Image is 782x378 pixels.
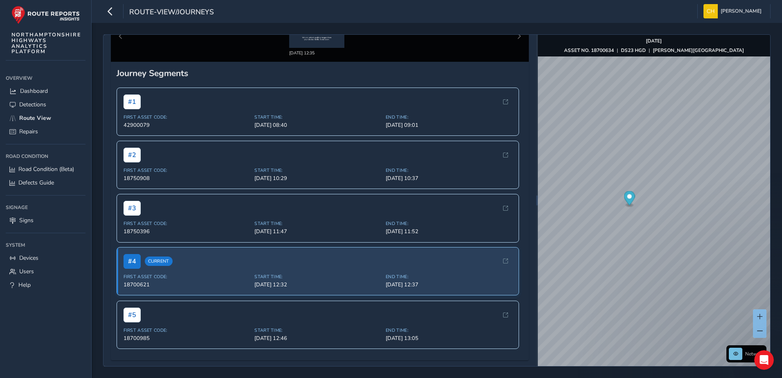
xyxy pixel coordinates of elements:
span: First Asset Code: [124,114,250,120]
a: Devices [6,251,85,265]
div: Signage [6,201,85,214]
span: 18700621 [124,281,250,288]
img: diamond-layout [703,4,718,18]
span: # 3 [124,201,141,216]
span: [PERSON_NAME] [721,4,762,18]
div: Road Condition [6,150,85,162]
a: Defects Guide [6,176,85,189]
a: Repairs [6,125,85,138]
span: End Time: [386,220,512,227]
span: [DATE] 12:46 [254,335,381,342]
span: Help [18,281,31,289]
span: 18750396 [124,228,250,235]
span: [DATE] 09:01 [386,122,512,129]
span: Detections [19,101,46,108]
span: First Asset Code: [124,220,250,227]
span: [DATE] 11:47 [254,228,381,235]
a: Users [6,265,85,278]
span: Start Time: [254,220,381,227]
span: Start Time: [254,114,381,120]
span: [DATE] 12:32 [254,281,381,288]
a: Dashboard [6,84,85,98]
a: Detections [6,98,85,111]
span: Users [19,268,34,275]
span: Road Condition (Beta) [18,165,74,173]
strong: ASSET NO. 18700634 [564,47,614,54]
span: Current [145,256,173,266]
span: Route View [19,114,51,122]
strong: DS23 HGD [621,47,646,54]
span: # 1 [124,94,141,109]
span: First Asset Code: [124,167,250,173]
span: [DATE] 10:29 [254,175,381,182]
span: Start Time: [254,327,381,333]
span: Devices [19,254,38,262]
span: [DATE] 11:52 [386,228,512,235]
span: [DATE] 10:37 [386,175,512,182]
strong: [PERSON_NAME][GEOGRAPHIC_DATA] [653,47,744,54]
div: Overview [6,72,85,84]
span: # 2 [124,148,141,162]
span: # 4 [124,254,141,269]
span: Network [745,351,764,357]
iframe: Intercom live chat [754,350,774,370]
span: Dashboard [20,87,48,95]
span: NORTHAMPTONSHIRE HIGHWAYS ANALYTICS PLATFORM [11,32,81,54]
span: 42900079 [124,122,250,129]
div: [DATE] 12:35 [289,50,351,56]
span: Start Time: [254,167,381,173]
div: Journey Segments [117,67,524,79]
img: rr logo [11,6,80,24]
span: End Time: [386,114,512,120]
a: Signs [6,214,85,227]
strong: [DATE] [646,38,662,44]
span: First Asset Code: [124,274,250,280]
a: Help [6,278,85,292]
span: First Asset Code: [124,327,250,333]
span: route-view/journeys [129,7,214,18]
a: Route View [6,111,85,125]
span: End Time: [386,167,512,173]
span: Defects Guide [18,179,54,187]
span: # 5 [124,308,141,322]
span: [DATE] 12:37 [386,281,512,288]
span: 18700985 [124,335,250,342]
a: Road Condition (Beta) [6,162,85,176]
div: Map marker [624,191,635,208]
span: [DATE] 08:40 [254,122,381,129]
span: End Time: [386,274,512,280]
div: | | [564,47,744,54]
span: Repairs [19,128,38,135]
span: End Time: [386,327,512,333]
span: Signs [19,216,34,224]
button: [PERSON_NAME] [703,4,764,18]
span: Start Time: [254,274,381,280]
span: [DATE] 13:05 [386,335,512,342]
span: 18750908 [124,175,250,182]
div: System [6,239,85,251]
